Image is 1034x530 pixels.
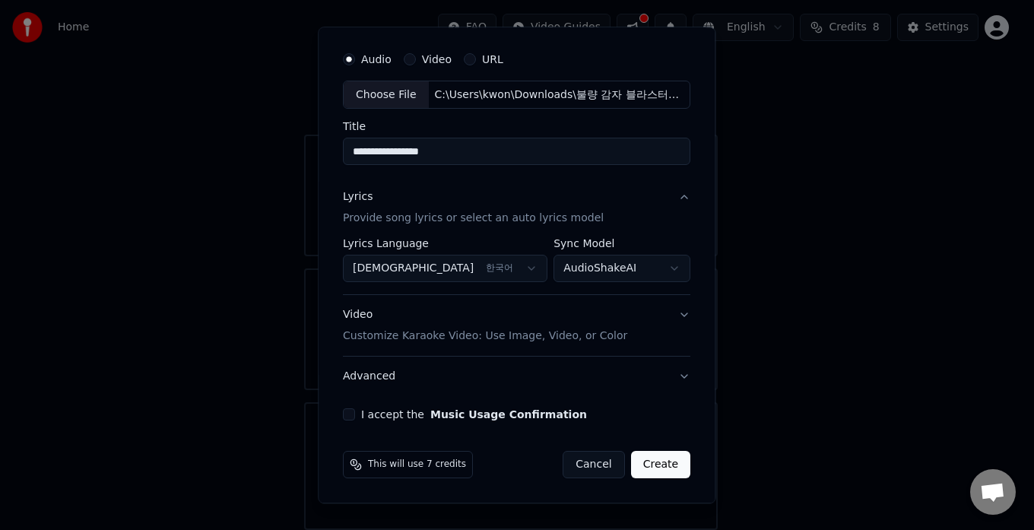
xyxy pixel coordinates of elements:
[631,452,691,479] button: Create
[343,296,690,357] button: VideoCustomize Karaoke Video: Use Image, Video, or Color
[482,54,503,65] label: URL
[361,54,392,65] label: Audio
[430,410,587,421] button: I accept the
[368,459,466,471] span: This will use 7 credits
[344,81,429,109] div: Choose File
[343,308,627,344] div: Video
[343,329,627,344] p: Customize Karaoke Video: Use Image, Video, or Color
[343,239,690,295] div: LyricsProvide song lyrics or select an auto lyrics model
[343,122,690,132] label: Title
[343,178,690,239] button: LyricsProvide song lyrics or select an auto lyrics model
[361,410,587,421] label: I accept the
[343,211,604,227] p: Provide song lyrics or select an auto lyrics model
[429,87,687,103] div: C:\Users\kwon\Downloads\불량 감자 블라스터_master.wav
[343,190,373,205] div: Lyrics
[422,54,452,65] label: Video
[563,452,625,479] button: Cancel
[343,239,547,249] label: Lyrics Language
[343,357,690,397] button: Advanced
[554,239,691,249] label: Sync Model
